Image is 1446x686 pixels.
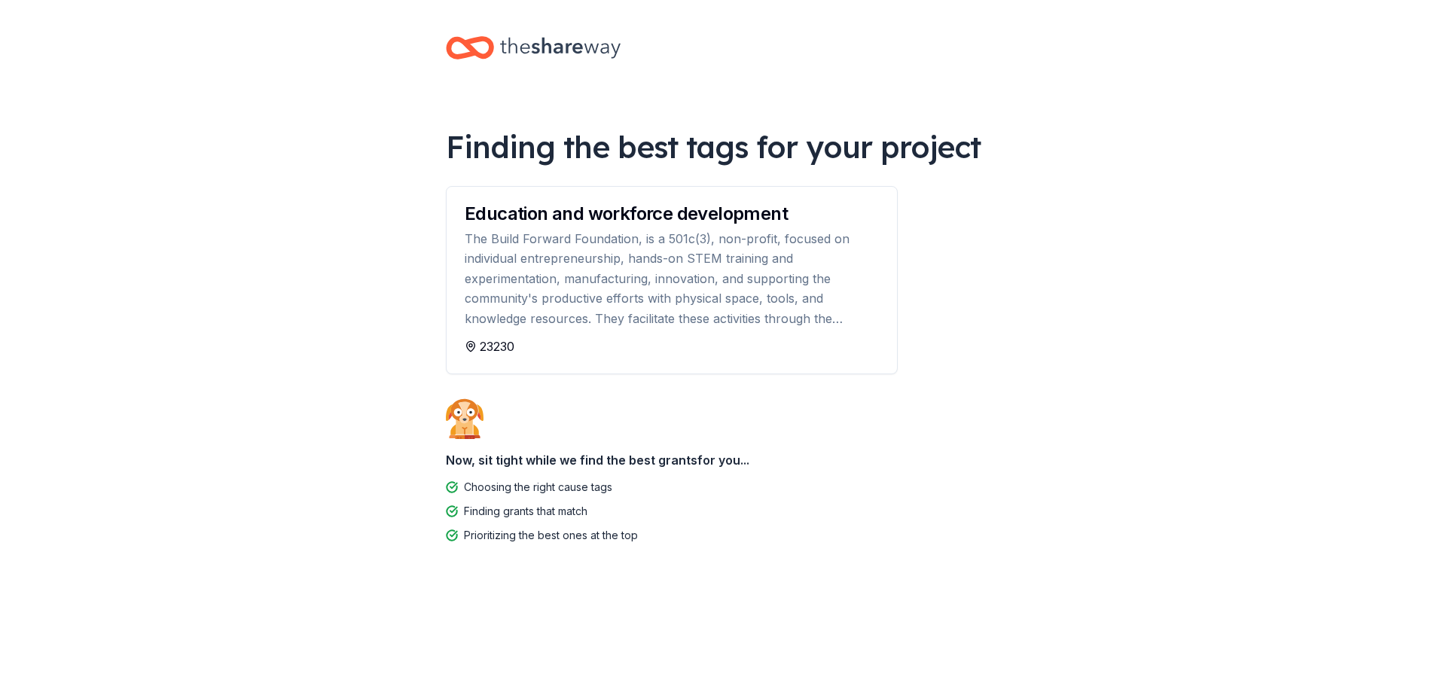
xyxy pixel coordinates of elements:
div: Choosing the right cause tags [464,478,612,496]
div: Finding grants that match [464,502,587,520]
div: The Build Forward Foundation, is a 501c(3), non-profit, focused on individual entrepreneurship, h... [465,229,879,328]
div: Finding the best tags for your project [446,126,1000,168]
img: Dog waiting patiently [446,398,484,439]
div: Prioritizing the best ones at the top [464,526,638,544]
div: Now, sit tight while we find the best grants for you... [446,445,1000,475]
div: Education and workforce development [465,205,879,223]
div: 23230 [465,337,879,355]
